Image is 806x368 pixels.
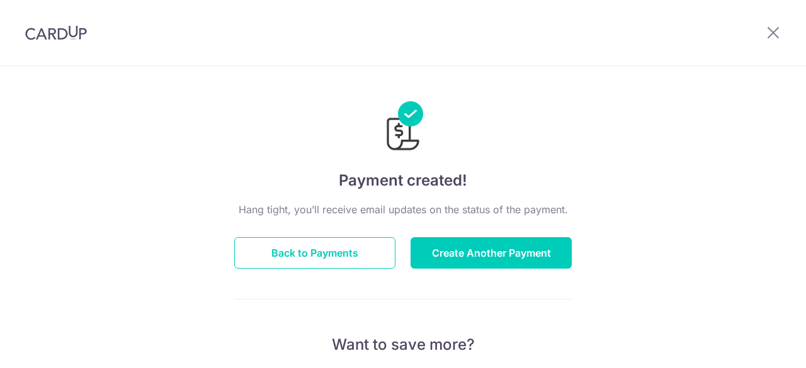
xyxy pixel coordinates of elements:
[234,202,572,217] p: Hang tight, you’ll receive email updates on the status of the payment.
[234,169,572,192] h4: Payment created!
[383,101,423,154] img: Payments
[234,335,572,355] p: Want to save more?
[234,237,395,269] button: Back to Payments
[25,25,87,40] img: CardUp
[411,237,572,269] button: Create Another Payment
